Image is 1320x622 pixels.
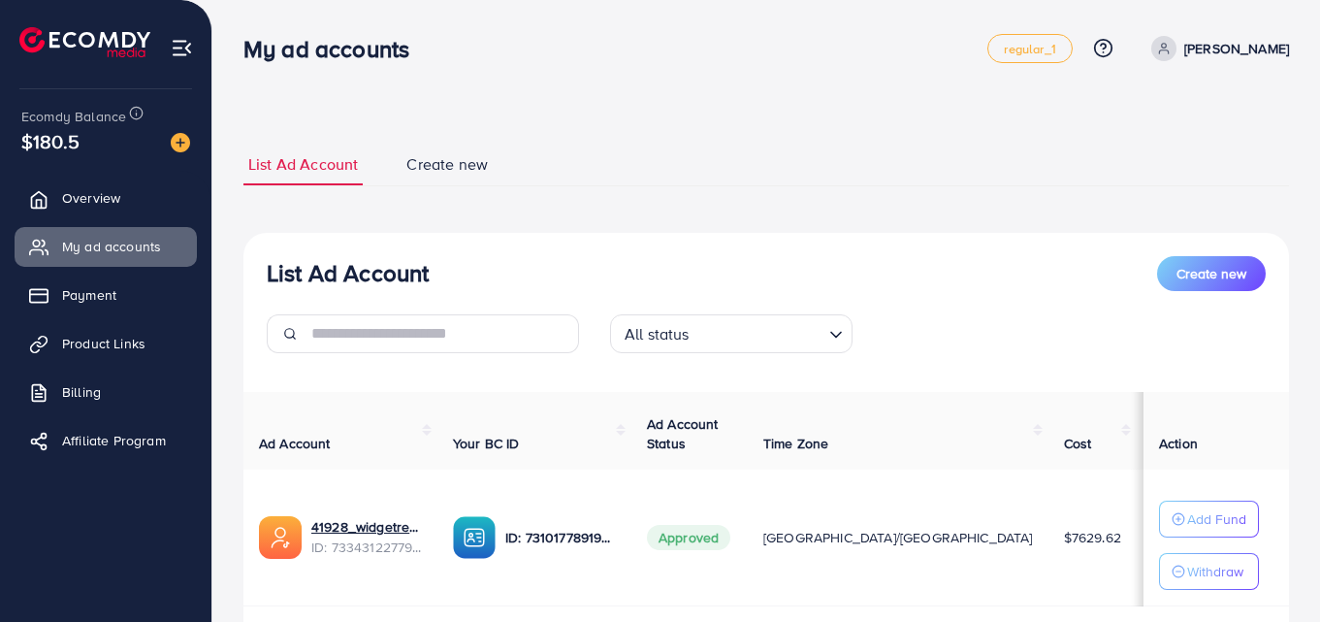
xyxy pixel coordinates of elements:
span: Payment [62,285,116,305]
img: menu [171,37,193,59]
a: Payment [15,276,197,314]
span: regular_1 [1004,43,1055,55]
button: Withdraw [1159,553,1259,590]
span: All status [621,320,693,348]
a: Billing [15,373,197,411]
span: Time Zone [763,434,828,453]
span: My ad accounts [62,237,161,256]
a: Overview [15,179,197,217]
div: Search for option [610,314,853,353]
h3: My ad accounts [243,35,425,63]
span: Create new [406,153,488,176]
img: ic-ads-acc.e4c84228.svg [259,516,302,559]
span: Product Links [62,334,145,353]
span: List Ad Account [248,153,358,176]
img: ic-ba-acc.ded83a64.svg [453,516,496,559]
p: Withdraw [1187,560,1243,583]
button: Add Fund [1159,501,1259,538]
span: ID: 7334312277904097282 [311,538,422,557]
a: Affiliate Program [15,421,197,460]
a: Product Links [15,324,197,363]
a: [PERSON_NAME] [1143,36,1289,61]
span: Ad Account Status [647,414,719,453]
span: Action [1159,434,1198,453]
span: [GEOGRAPHIC_DATA]/[GEOGRAPHIC_DATA] [763,528,1033,547]
button: Create new [1157,256,1266,291]
span: Affiliate Program [62,431,166,450]
iframe: Chat [1238,535,1305,607]
input: Search for option [695,316,821,348]
span: Approved [647,525,730,550]
a: My ad accounts [15,227,197,266]
span: Create new [1176,264,1246,283]
span: $180.5 [21,127,80,155]
span: Ecomdy Balance [21,107,126,126]
img: logo [19,27,150,57]
p: [PERSON_NAME] [1184,37,1289,60]
div: <span class='underline'>41928_widgetrend_1707652682090</span></br>7334312277904097282 [311,517,422,557]
span: Overview [62,188,120,208]
p: Add Fund [1187,507,1246,531]
img: image [171,133,190,152]
span: $7629.62 [1064,528,1121,547]
span: Ad Account [259,434,331,453]
a: 41928_widgetrend_1707652682090 [311,517,422,537]
p: ID: 7310177891982245890 [505,526,616,549]
a: regular_1 [987,34,1072,63]
span: Cost [1064,434,1092,453]
span: Your BC ID [453,434,520,453]
span: Billing [62,382,101,402]
h3: List Ad Account [267,259,429,287]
